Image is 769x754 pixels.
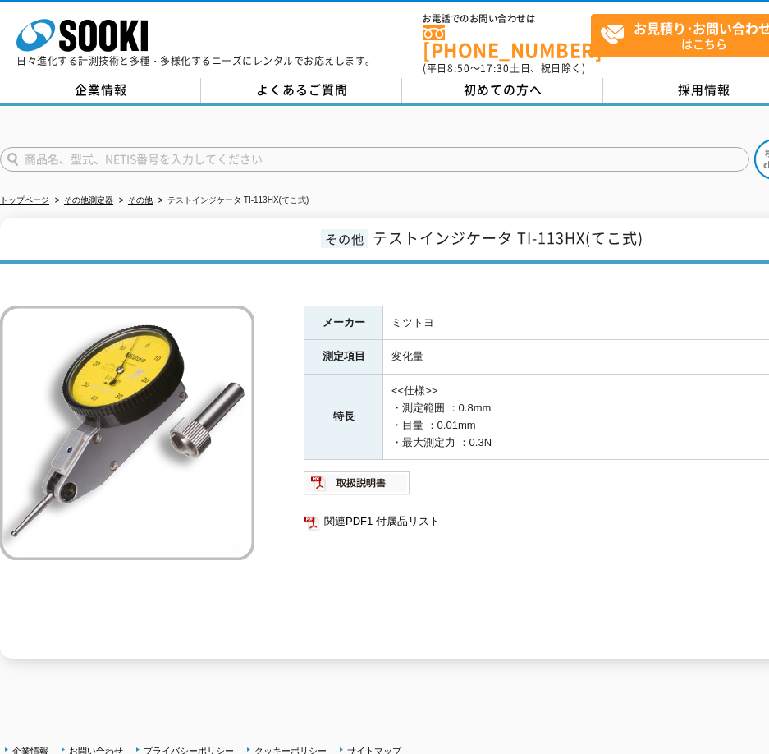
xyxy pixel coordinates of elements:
a: その他測定器 [64,195,113,205]
p: 日々進化する計測技術と多種・多様化するニーズにレンタルでお応えします。 [16,56,376,66]
img: 取扱説明書 [304,470,411,496]
a: 初めての方へ [402,78,603,103]
span: 8:50 [447,61,470,76]
a: 取扱説明書 [304,481,411,494]
span: お電話でのお問い合わせは [423,14,591,24]
a: その他 [128,195,153,205]
span: (平日 ～ 土日、祝日除く) [423,61,585,76]
a: [PHONE_NUMBER] [423,25,591,59]
th: 測定項目 [304,340,383,375]
a: よくあるご質問 [201,78,402,103]
th: メーカー [304,306,383,340]
span: 初めての方へ [464,80,542,99]
span: 17:30 [480,61,510,76]
li: テストインジケータ TI-113HX(てこ式) [155,192,309,209]
span: その他 [321,229,368,248]
th: 特長 [304,375,383,460]
span: テストインジケータ TI-113HX(てこ式) [373,227,643,249]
